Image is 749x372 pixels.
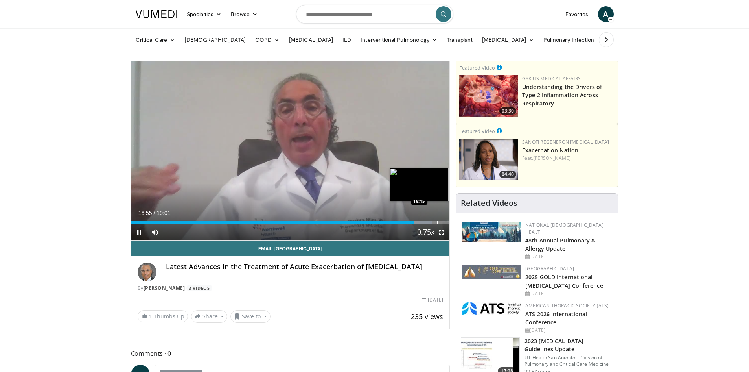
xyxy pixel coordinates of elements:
[434,224,449,240] button: Fullscreen
[230,310,271,323] button: Save to
[598,6,614,22] a: A
[186,285,212,291] a: 3 Videos
[499,107,516,115] span: 03:30
[525,265,574,272] a: [GEOGRAPHIC_DATA]
[461,198,517,208] h4: Related Videos
[522,146,578,154] a: Exacerbation Nation
[138,210,152,216] span: 16:55
[459,75,518,117] a: 03:30
[131,224,147,240] button: Pause
[525,222,604,235] a: National [DEMOGRAPHIC_DATA] Health
[422,296,443,304] div: [DATE]
[459,139,518,180] a: 04:40
[462,265,521,279] img: 29f03053-4637-48fc-b8d3-cde88653f0ec.jpeg.150x105_q85_autocrop_double_scale_upscale_version-0.2.jpg
[338,32,356,48] a: ILD
[131,221,450,224] div: Progress Bar
[131,241,450,256] a: Email [GEOGRAPHIC_DATA]
[226,6,262,22] a: Browse
[525,327,611,334] div: [DATE]
[296,5,453,24] input: Search topics, interventions
[149,313,152,320] span: 1
[462,302,521,315] img: 31f0e357-1e8b-4c70-9a73-47d0d0a8b17d.png.150x105_q85_autocrop_double_scale_upscale_version-0.2.jpg
[138,310,188,322] a: 1 Thumbs Up
[459,139,518,180] img: f92dcc08-e7a7-4add-ad35-5d3cf068263e.png.150x105_q85_crop-smart_upscale.png
[136,10,177,18] img: VuMedi Logo
[522,75,581,82] a: GSK US Medical Affairs
[147,224,163,240] button: Mute
[131,348,450,359] span: Comments 0
[524,337,613,353] h3: 2023 [MEDICAL_DATA] Guidelines Update
[462,222,521,242] img: b90f5d12-84c1-472e-b843-5cad6c7ef911.jpg.150x105_q85_autocrop_double_scale_upscale_version-0.2.jpg
[525,290,611,297] div: [DATE]
[522,83,602,107] a: Understanding the Drivers of Type 2 Inflammation Across Respiratory …
[442,32,477,48] a: Transplant
[522,155,615,162] div: Feat.
[180,32,250,48] a: [DEMOGRAPHIC_DATA]
[191,310,228,323] button: Share
[390,168,449,201] img: image.jpeg
[522,139,609,145] a: Sanofi Regeneron [MEDICAL_DATA]
[525,237,595,252] a: 48th Annual Pulmonary & Allergy Update
[459,64,495,71] small: Featured Video
[138,285,444,292] div: By
[182,6,226,22] a: Specialties
[477,32,539,48] a: [MEDICAL_DATA]
[154,210,155,216] span: /
[525,310,587,326] a: ATS 2026 International Conference
[459,128,495,135] small: Featured Video
[539,32,607,48] a: Pulmonary Infection
[356,32,442,48] a: Interventional Pulmonology
[156,210,170,216] span: 19:01
[525,253,611,260] div: [DATE]
[284,32,338,48] a: [MEDICAL_DATA]
[138,263,156,281] img: Avatar
[250,32,284,48] a: COPD
[418,224,434,240] button: Playback Rate
[533,155,570,161] a: [PERSON_NAME]
[525,273,603,289] a: 2025 GOLD International [MEDICAL_DATA] Conference
[459,75,518,117] img: c2a2685b-ef94-4fc2-90e1-739654430920.png.150x105_q85_crop-smart_upscale.png
[411,312,443,321] span: 235 views
[166,263,444,271] h4: Latest Advances in the Treatment of Acute Exacerbation of [MEDICAL_DATA]
[524,355,613,367] p: UT Health San Antonio - Division of Pulmonary and Critical Care Medicine
[561,6,593,22] a: Favorites
[144,285,185,291] a: [PERSON_NAME]
[525,302,609,309] a: American Thoracic Society (ATS)
[499,171,516,178] span: 04:40
[131,32,180,48] a: Critical Care
[131,61,450,241] video-js: Video Player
